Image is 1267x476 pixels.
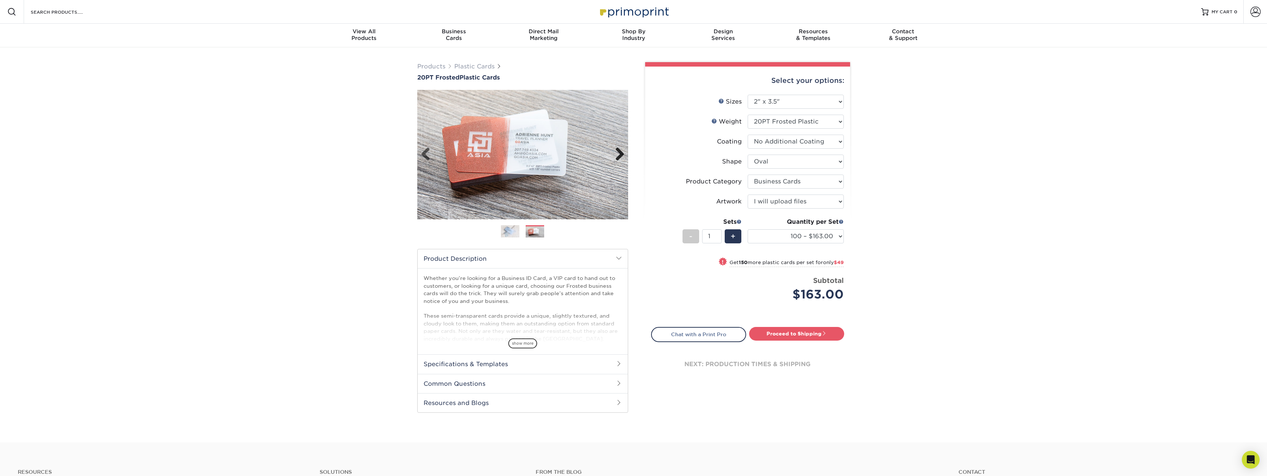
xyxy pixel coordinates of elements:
div: next: production times & shipping [651,342,844,386]
a: Chat with a Print Pro [651,327,746,342]
span: + [731,231,735,242]
div: Shape [722,157,742,166]
div: Industry [589,28,678,41]
span: Direct Mail [499,28,589,35]
span: View All [319,28,409,35]
div: & Templates [768,28,858,41]
input: SEARCH PRODUCTS..... [30,7,102,16]
a: 20PT FrostedPlastic Cards [417,74,628,81]
a: BusinessCards [409,24,499,47]
span: show more [508,338,537,348]
a: Resources& Templates [768,24,858,47]
span: Business [409,28,499,35]
span: Contact [858,28,948,35]
h2: Common Questions [418,374,628,393]
span: Design [678,28,768,35]
a: Contact [958,469,1249,475]
a: Proceed to Shipping [749,327,844,340]
div: $163.00 [753,286,844,303]
div: Quantity per Set [748,217,844,226]
div: & Support [858,28,948,41]
a: View AllProducts [319,24,409,47]
h4: From the Blog [536,469,939,475]
div: Open Intercom Messenger [1242,451,1260,469]
iframe: Google Customer Reviews [2,453,63,473]
a: Plastic Cards [454,63,495,70]
a: Contact& Support [858,24,948,47]
div: Services [678,28,768,41]
span: MY CART [1212,9,1233,15]
a: Direct MailMarketing [499,24,589,47]
h2: Product Description [418,249,628,268]
div: Product Category [686,177,742,186]
span: 0 [1234,9,1237,14]
div: Weight [711,117,742,126]
span: 20PT Frosted [417,74,459,81]
h4: Solutions [320,469,524,475]
div: Sizes [718,97,742,106]
div: Cards [409,28,499,41]
a: Products [417,63,445,70]
div: Artwork [716,197,742,206]
span: $49 [834,260,844,265]
span: Shop By [589,28,678,35]
span: Resources [768,28,858,35]
h2: Resources and Blogs [418,393,628,412]
span: ! [722,258,724,266]
img: Plastic Cards 02 [526,226,544,239]
div: Products [319,28,409,41]
img: Primoprint [597,4,671,20]
small: Get more plastic cards per set for [729,260,844,267]
div: Sets [683,217,742,226]
div: Marketing [499,28,589,41]
span: - [689,231,693,242]
h4: Resources [18,469,309,475]
span: only [823,260,844,265]
img: Plastic Cards 01 [501,225,519,238]
p: Whether you’re looking for a Business ID Card, a VIP card to hand out to customers, or looking fo... [424,274,622,440]
strong: Subtotal [813,276,844,284]
div: Coating [717,137,742,146]
h1: Plastic Cards [417,74,628,81]
strong: 150 [739,260,748,265]
img: 20PT Frosted 02 [417,82,628,227]
div: Select your options: [651,67,844,95]
a: Shop ByIndustry [589,24,678,47]
h2: Specifications & Templates [418,354,628,374]
a: DesignServices [678,24,768,47]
